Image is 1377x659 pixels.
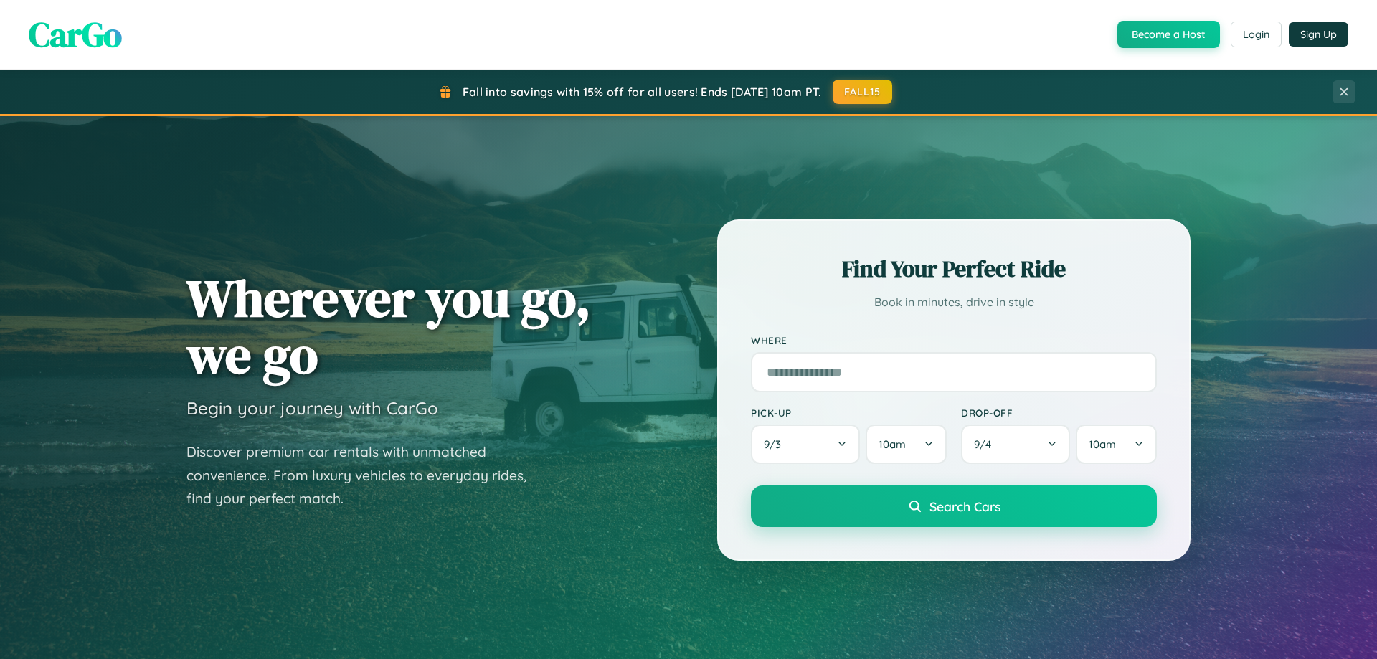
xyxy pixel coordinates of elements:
[974,437,998,451] span: 9 / 4
[879,437,906,451] span: 10am
[1289,22,1348,47] button: Sign Up
[751,334,1157,346] label: Where
[186,397,438,419] h3: Begin your journey with CarGo
[751,485,1157,527] button: Search Cars
[751,407,947,419] label: Pick-up
[1089,437,1116,451] span: 10am
[29,11,122,58] span: CarGo
[186,440,545,511] p: Discover premium car rentals with unmatched convenience. From luxury vehicles to everyday rides, ...
[929,498,1000,514] span: Search Cars
[751,253,1157,285] h2: Find Your Perfect Ride
[186,270,591,383] h1: Wherever you go, we go
[463,85,822,99] span: Fall into savings with 15% off for all users! Ends [DATE] 10am PT.
[961,425,1070,464] button: 9/4
[866,425,947,464] button: 10am
[764,437,788,451] span: 9 / 3
[1076,425,1157,464] button: 10am
[1231,22,1282,47] button: Login
[751,292,1157,313] p: Book in minutes, drive in style
[751,425,860,464] button: 9/3
[1117,21,1220,48] button: Become a Host
[833,80,893,104] button: FALL15
[961,407,1157,419] label: Drop-off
